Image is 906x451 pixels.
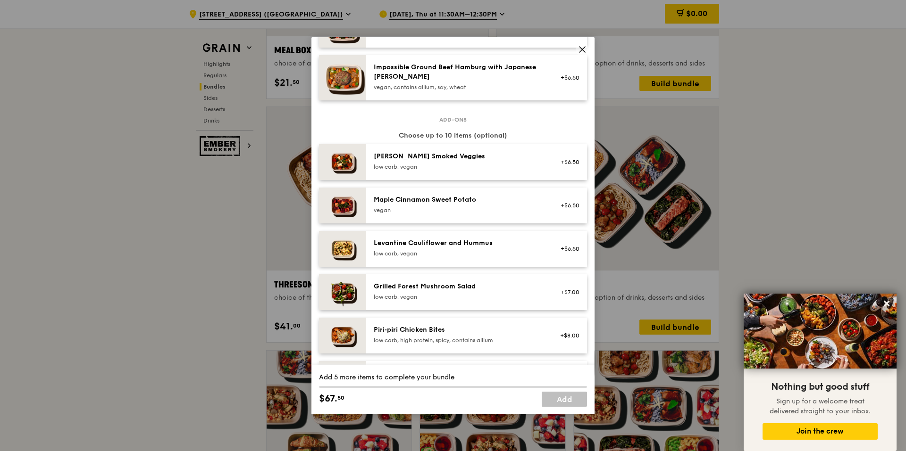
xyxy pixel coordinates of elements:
div: vegan [374,206,543,214]
img: DSC07876-Edit02-Large.jpeg [744,294,897,369]
div: Impossible Ground Beef Hamburg with Japanese [PERSON_NAME] [374,63,543,82]
span: $67. [319,392,337,406]
span: Add-ons [436,116,470,123]
img: daily_normal_Grilled-Forest-Mushroom-Salad-HORZ.jpg [319,274,366,310]
div: Maple Cinnamon Sweet Potato [374,195,543,205]
div: +$6.50 [554,74,579,82]
img: daily_normal_Ondeh_Ondeh_Pandan_Cake-HORZ.jpg [319,361,366,397]
div: vegan, contains allium, soy, wheat [374,83,543,91]
div: +$6.50 [554,245,579,253]
div: low carb, high protein, spicy, contains allium [374,336,543,344]
a: Add [542,392,587,407]
button: Join the crew [763,423,878,440]
img: daily_normal_Piri-Piri-Chicken-Bites-HORZ.jpg [319,318,366,353]
div: low carb, vegan [374,293,543,301]
span: 50 [337,394,344,402]
div: [PERSON_NAME] Smoked Veggies [374,152,543,161]
div: Piri‑piri Chicken Bites [374,325,543,335]
div: low carb, vegan [374,250,543,257]
img: daily_normal_HORZ-Impossible-Hamburg-With-Japanese-Curry.jpg [319,55,366,100]
span: Nothing but good stuff [771,381,869,393]
div: +$8.00 [554,332,579,339]
button: Close [879,296,894,311]
div: +$6.50 [554,202,579,209]
div: Grilled Forest Mushroom Salad [374,282,543,291]
div: Levantine Cauliflower and Hummus [374,238,543,248]
img: daily_normal_Maple_Cinnamon_Sweet_Potato__Horizontal_.jpg [319,188,366,223]
div: Choose up to 10 items (optional) [319,131,587,140]
img: daily_normal_Thyme-Rosemary-Zucchini-HORZ.jpg [319,144,366,180]
div: low carb, vegan [374,163,543,171]
img: daily_normal_Levantine_Cauliflower_and_Hummus__Horizontal_.jpg [319,231,366,267]
div: +$7.00 [554,288,579,296]
div: Add 5 more items to complete your bundle [319,373,587,382]
span: Sign up for a welcome treat delivered straight to your inbox. [770,397,871,415]
div: +$6.50 [554,158,579,166]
